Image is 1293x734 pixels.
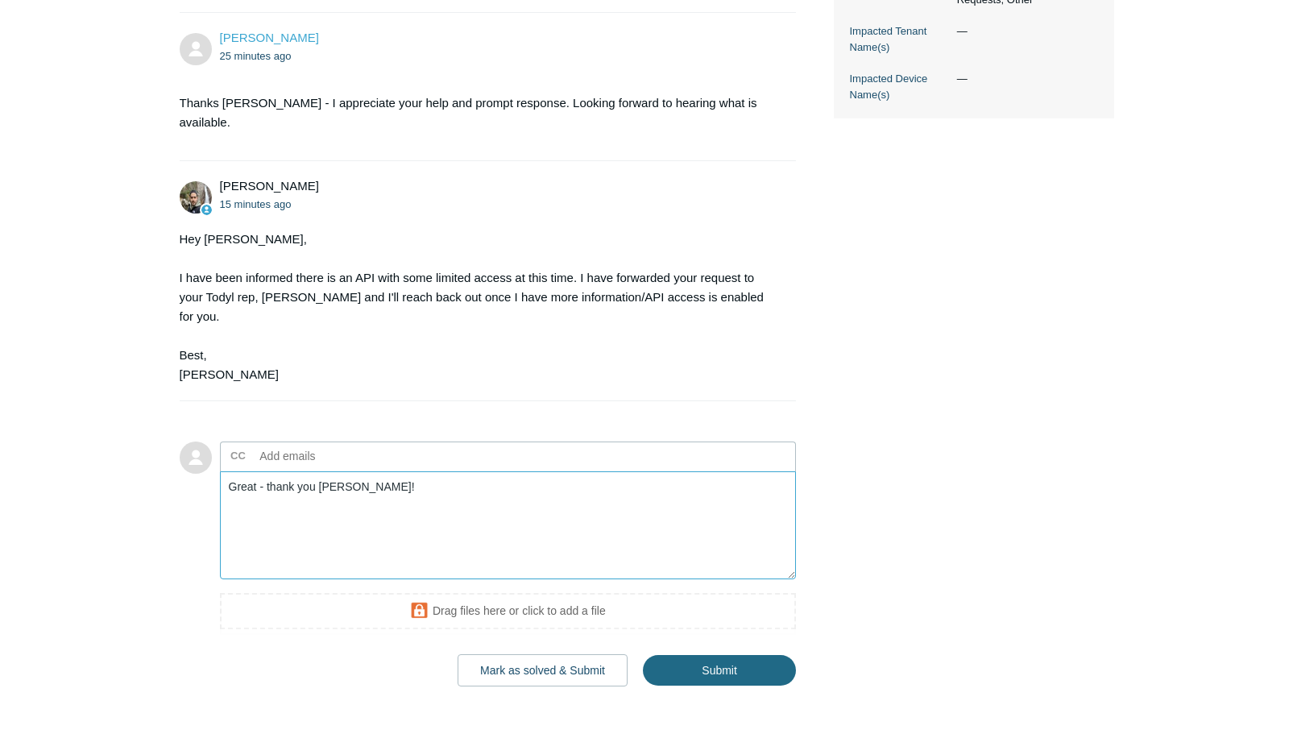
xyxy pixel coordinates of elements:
span: Mike Sancimino [220,31,319,44]
label: CC [230,444,246,468]
p: Thanks [PERSON_NAME] - I appreciate your help and prompt response. Looking forward to hearing wha... [180,93,781,132]
time: 09/09/2025, 15:37 [220,50,292,62]
time: 09/09/2025, 15:48 [220,198,292,210]
span: Michael Tjader [220,179,319,193]
dd: — [949,23,1098,39]
input: Add emails [254,444,427,468]
dt: Impacted Tenant Name(s) [850,23,949,55]
dt: Impacted Device Name(s) [850,71,949,102]
textarea: Add your reply [220,471,797,580]
dd: — [949,71,1098,87]
button: Mark as solved & Submit [458,654,628,686]
div: Hey [PERSON_NAME], I have been informed there is an API with some limited access at this time. I ... [180,230,781,384]
input: Submit [643,655,796,686]
a: [PERSON_NAME] [220,31,319,44]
